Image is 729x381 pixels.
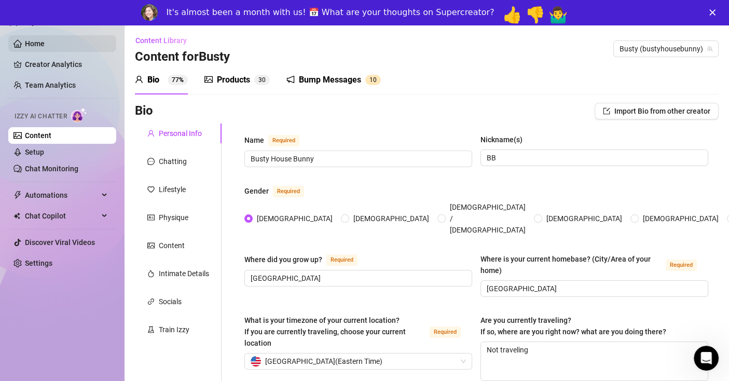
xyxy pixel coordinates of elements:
[25,187,99,203] span: Automations
[135,49,230,65] h3: Content for Busty
[620,41,712,57] span: Busty (bustyhousebunny)
[526,2,548,18] span: 1 reaction
[244,134,311,146] label: Name
[25,131,51,140] a: Content
[168,75,188,85] sup: 77%
[369,76,373,84] span: 1
[135,103,153,119] h3: Bio
[480,134,522,145] div: Nickname(s)
[71,107,87,123] img: AI Chatter
[286,75,295,84] span: notification
[251,273,464,284] input: Where did you grow up?
[595,103,719,119] button: Import Bio from other creator
[480,316,666,336] span: Are you currently traveling? If so, where are you right now? what are you doing there?
[147,326,155,333] span: experiment
[244,185,315,197] label: Gender
[147,270,155,277] span: fire
[480,253,662,276] div: Where is your current homebase? (City/Area of your home)
[503,2,526,18] span: thumbs up reaction
[141,4,158,21] img: Profile image for Ella
[709,9,720,16] div: Close
[251,153,464,165] input: Name
[694,346,719,371] iframe: Intercom live chat
[13,212,20,220] img: Chat Copilot
[159,296,182,307] div: Socials
[25,148,44,156] a: Setup
[135,75,143,84] span: user
[166,7,494,18] div: It's almost been a month with us! 📅 What are your thoughts on Supercreator?
[147,242,155,249] span: picture
[480,253,708,276] label: Where is your current homebase? (City/Area of your home)
[25,56,108,73] a: Creator Analytics
[147,298,155,305] span: link
[542,213,626,224] span: [DEMOGRAPHIC_DATA]
[25,238,95,247] a: Discover Viral Videos
[666,260,697,271] span: Required
[25,81,76,89] a: Team Analytics
[349,213,433,224] span: [DEMOGRAPHIC_DATA]
[487,283,700,294] input: Where is your current homebase? (City/Area of your home)
[639,213,723,224] span: [DEMOGRAPHIC_DATA]
[159,324,189,335] div: Train Izzy
[244,316,406,347] span: What is your timezone of your current location? If you are currently traveling, choose your curre...
[147,186,155,193] span: heart
[614,107,710,115] span: Import Bio from other creator
[15,112,67,121] span: Izzy AI Chatter
[258,76,262,84] span: 3
[159,212,188,223] div: Physique
[526,6,545,24] span: 👎
[446,201,530,236] span: [DEMOGRAPHIC_DATA] / [DEMOGRAPHIC_DATA]
[603,107,610,115] span: import
[503,6,522,24] span: 👍
[147,214,155,221] span: idcard
[159,184,186,195] div: Lifestyle
[265,353,382,369] span: [GEOGRAPHIC_DATA] ( Eastern Time )
[135,32,195,49] button: Content Library
[25,165,78,173] a: Chat Monitoring
[373,76,377,84] span: 0
[244,254,322,265] div: Where did you grow up?
[147,74,159,86] div: Bio
[430,326,461,338] span: Required
[25,259,52,267] a: Settings
[25,39,45,48] a: Home
[147,130,155,137] span: user
[299,74,361,86] div: Bump Messages
[548,6,568,24] span: 🤷‍♂️
[159,240,185,251] div: Content
[244,253,369,266] label: Where did you grow up?
[217,74,250,86] div: Products
[159,128,202,139] div: Personal Info
[13,191,22,199] span: thunderbolt
[147,158,155,165] span: message
[268,135,299,146] span: Required
[480,134,530,145] label: Nickname(s)
[254,75,270,85] sup: 30
[25,208,99,224] span: Chat Copilot
[244,134,264,146] div: Name
[253,213,337,224] span: [DEMOGRAPHIC_DATA]
[365,75,381,85] sup: 10
[251,356,261,366] img: us
[159,268,209,279] div: Intimate Details
[244,185,269,197] div: Gender
[487,152,700,164] input: Nickname(s)
[159,156,187,167] div: Chatting
[326,254,357,266] span: Required
[204,75,213,84] span: picture
[548,2,571,18] span: man shrugging reaction
[481,342,708,380] textarea: Not traveling
[262,76,266,84] span: 0
[135,36,187,45] span: Content Library
[707,46,713,52] span: team
[273,186,304,197] span: Required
